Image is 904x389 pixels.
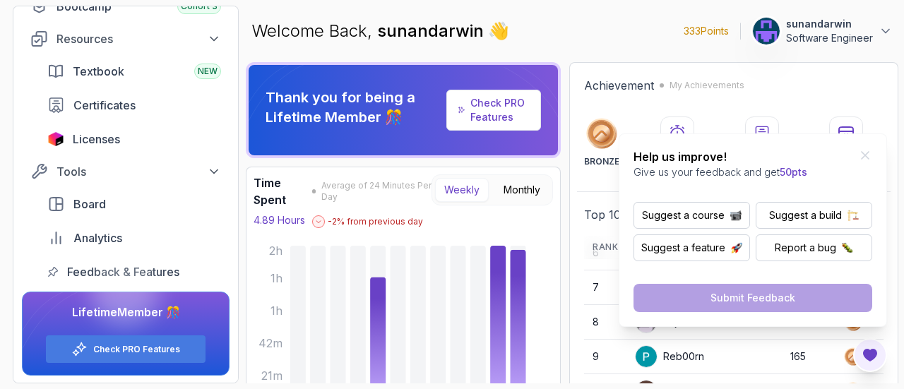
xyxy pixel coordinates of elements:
[769,208,842,222] p: Suggest a build
[842,242,853,253] img: emojie
[270,271,282,285] tspan: 1h
[328,216,423,227] p: -2 % from previous day
[470,97,525,123] a: Check PRO Features
[45,335,206,364] button: Check PRO Features
[730,210,742,221] img: emojie
[39,190,230,218] a: board
[266,88,441,127] p: Thank you for being a Lifetime Member 🎊
[752,17,893,45] button: user profile imagesunandarwinSoftware Engineer
[786,17,873,31] p: sunandarwin
[435,178,489,202] button: Weekly
[584,270,626,305] td: 7
[753,18,780,44] img: user profile image
[73,97,136,114] span: Certificates
[634,148,807,165] p: Help us improve!
[56,163,221,180] div: Tools
[642,208,725,222] p: Suggest a course
[269,244,282,258] tspan: 2h
[47,132,64,146] img: jetbrains icon
[254,174,308,208] h3: Time Spent
[321,180,432,203] span: Average of 24 Minutes Per Day
[39,91,230,119] a: certificates
[584,206,693,223] h2: Top 10 Leaderboard
[73,63,124,80] span: Textbook
[181,1,218,12] span: Cohort 3
[93,344,180,355] a: Check PRO Features
[198,66,218,77] span: NEW
[775,241,836,255] p: Report a bug
[56,30,221,47] div: Resources
[634,284,872,312] button: Submit Feedback
[756,234,872,261] button: Report a bugemojie
[39,224,230,252] a: analytics
[494,178,549,202] button: Monthly
[634,165,807,179] p: Give us your feedback and get
[634,234,750,261] button: Suggest a featureemojie
[22,159,230,184] button: Tools
[486,17,513,45] span: 👋
[731,242,742,253] img: emojie
[251,20,509,42] p: Welcome Back,
[684,24,729,38] p: 333 Points
[270,304,282,318] tspan: 1h
[584,236,626,259] th: Rank
[584,340,626,374] td: 9
[73,131,120,148] span: Licenses
[782,340,835,374] td: 165
[858,148,872,162] button: Close Feedback Widget
[258,336,282,350] tspan: 42m
[670,80,744,91] p: My Achievements
[254,213,305,227] p: 4.89 Hours
[584,156,619,167] p: BRONZE
[710,291,795,305] div: Submit Feedback
[853,338,887,372] button: Open Feedback Button
[39,258,230,286] a: feedback
[73,196,106,213] span: Board
[780,166,807,178] span: 50pts
[635,345,704,368] div: Reb00rn
[641,241,725,255] p: Suggest a feature
[584,305,626,340] td: 8
[446,90,541,131] a: Check PRO Features
[22,26,230,52] button: Resources
[39,57,230,85] a: textbook
[786,31,873,45] p: Software Engineer
[67,263,179,280] span: Feedback & Features
[377,20,488,41] span: sunandarwin
[584,77,654,94] h2: Achievement
[39,125,230,153] a: licenses
[261,369,282,383] tspan: 21m
[73,229,122,246] span: Analytics
[636,346,657,367] img: user profile image
[847,210,859,221] img: emojie
[634,202,750,229] button: Suggest a courseemojie
[756,202,872,229] button: Suggest a buildemojie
